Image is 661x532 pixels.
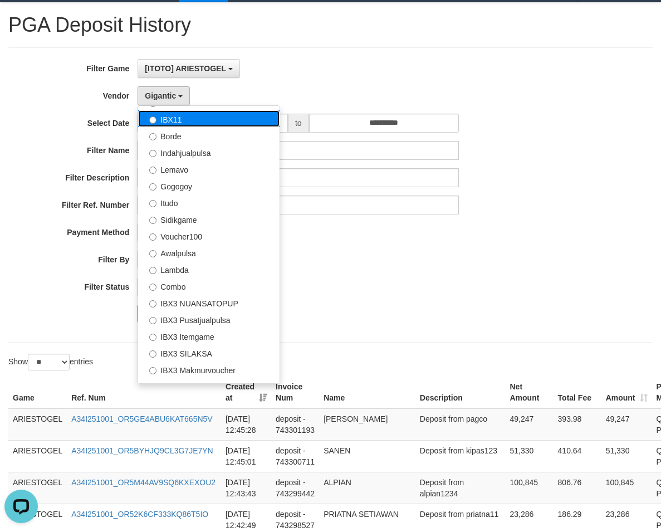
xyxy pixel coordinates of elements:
[8,440,67,472] td: ARIESTOGEL
[221,408,271,441] td: [DATE] 12:45:28
[221,377,271,408] th: Created at: activate to sort column ascending
[138,211,280,227] label: Sidikgame
[149,317,156,324] input: IBX3 Pusatjualpulsa
[554,472,601,504] td: 806.76
[138,311,280,328] label: IBX3 Pusatjualpulsa
[319,377,415,408] th: Name
[138,261,280,277] label: Lambda
[554,408,601,441] td: 393.98
[138,144,280,160] label: Indahjualpulsa
[149,217,156,224] input: Sidikgame
[145,64,226,73] span: [ITOTO] ARIESTOGEL
[415,408,506,441] td: Deposit from pagco
[8,408,67,441] td: ARIESTOGEL
[319,472,415,504] td: ALPIAN
[506,377,554,408] th: Net Amount
[138,378,280,394] label: IBX3 MAKMURTOPUP
[138,361,280,378] label: IBX3 Makmurvoucher
[221,472,271,504] td: [DATE] 12:43:43
[8,377,67,408] th: Game
[138,294,280,311] label: IBX3 NUANSATOPUP
[138,277,280,294] label: Combo
[149,367,156,374] input: IBX3 Makmurvoucher
[149,133,156,140] input: Borde
[506,440,554,472] td: 51,330
[28,354,70,370] select: Showentries
[554,440,601,472] td: 410.64
[138,328,280,344] label: IBX3 Itemgame
[319,408,415,441] td: [PERSON_NAME]
[506,472,554,504] td: 100,845
[145,91,176,100] span: Gigantic
[149,150,156,157] input: Indahjualpulsa
[415,377,506,408] th: Description
[8,354,93,370] label: Show entries
[271,472,319,504] td: deposit - 743299442
[71,414,212,423] a: A34I251001_OR5GE4ABU6KAT665N5V
[67,377,221,408] th: Ref. Num
[271,408,319,441] td: deposit - 743301193
[138,344,280,361] label: IBX3 SILAKSA
[149,233,156,241] input: Voucher100
[506,408,554,441] td: 49,247
[138,227,280,244] label: Voucher100
[138,194,280,211] label: Itudo
[415,440,506,472] td: Deposit from kipas123
[8,472,67,504] td: ARIESTOGEL
[149,334,156,341] input: IBX3 Itemgame
[271,440,319,472] td: deposit - 743300711
[149,284,156,291] input: Combo
[415,472,506,504] td: Deposit from alpian1234
[601,377,652,408] th: Amount: activate to sort column ascending
[8,14,653,36] h1: PGA Deposit History
[221,440,271,472] td: [DATE] 12:45:01
[138,86,190,105] button: Gigantic
[138,110,280,127] label: IBX11
[149,300,156,308] input: IBX3 NUANSATOPUP
[138,177,280,194] label: Gogogoy
[554,377,601,408] th: Total Fee
[149,200,156,207] input: Itudo
[601,472,652,504] td: 100,845
[71,478,216,487] a: A34I251001_OR5M44AV9SQ6KXEXOU2
[138,127,280,144] label: Borde
[149,350,156,358] input: IBX3 SILAKSA
[4,4,38,38] button: Open LiveChat chat widget
[601,408,652,441] td: 49,247
[271,377,319,408] th: Invoice Num
[149,250,156,257] input: Awalpulsa
[138,244,280,261] label: Awalpulsa
[288,114,309,133] span: to
[601,440,652,472] td: 51,330
[149,183,156,191] input: Gogogoy
[149,167,156,174] input: Lemavo
[149,267,156,274] input: Lambda
[71,510,208,519] a: A34I251001_OR52K6CF333KQ86T5IO
[149,116,156,124] input: IBX11
[138,160,280,177] label: Lemavo
[319,440,415,472] td: SANEN
[71,446,213,455] a: A34I251001_OR5BYHJQ9CL3G7JE7YN
[138,59,239,78] button: [ITOTO] ARIESTOGEL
